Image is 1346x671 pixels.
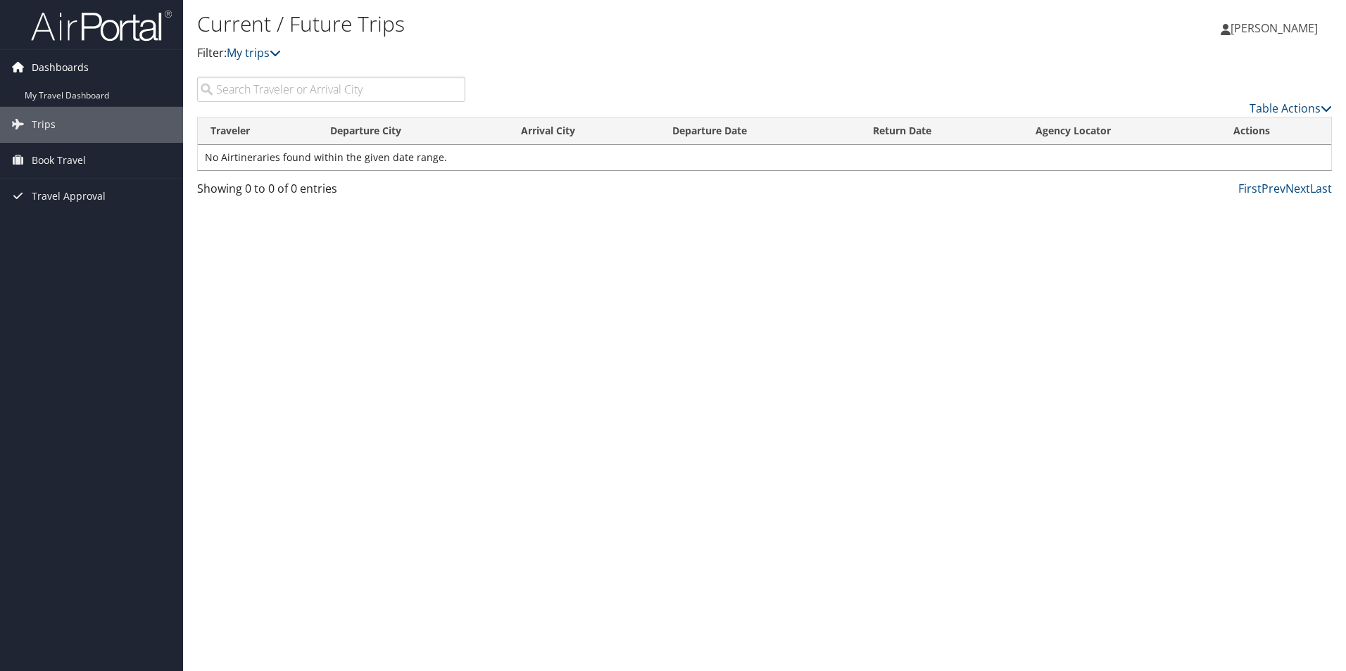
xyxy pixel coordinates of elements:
[1285,181,1310,196] a: Next
[32,107,56,142] span: Trips
[197,44,954,63] p: Filter:
[197,77,465,102] input: Search Traveler or Arrival City
[317,117,508,145] th: Departure City: activate to sort column ascending
[31,9,172,42] img: airportal-logo.png
[1221,7,1332,49] a: [PERSON_NAME]
[198,117,317,145] th: Traveler: activate to sort column ascending
[1262,181,1285,196] a: Prev
[197,9,954,39] h1: Current / Future Trips
[1310,181,1332,196] a: Last
[197,180,465,204] div: Showing 0 to 0 of 0 entries
[1250,101,1332,116] a: Table Actions
[1023,117,1221,145] th: Agency Locator: activate to sort column ascending
[1231,20,1318,36] span: [PERSON_NAME]
[660,117,860,145] th: Departure Date: activate to sort column descending
[32,179,106,214] span: Travel Approval
[1221,117,1331,145] th: Actions
[32,50,89,85] span: Dashboards
[1238,181,1262,196] a: First
[227,45,281,60] a: My trips
[32,143,86,178] span: Book Travel
[860,117,1023,145] th: Return Date: activate to sort column ascending
[198,145,1331,170] td: No Airtineraries found within the given date range.
[508,117,660,145] th: Arrival City: activate to sort column ascending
